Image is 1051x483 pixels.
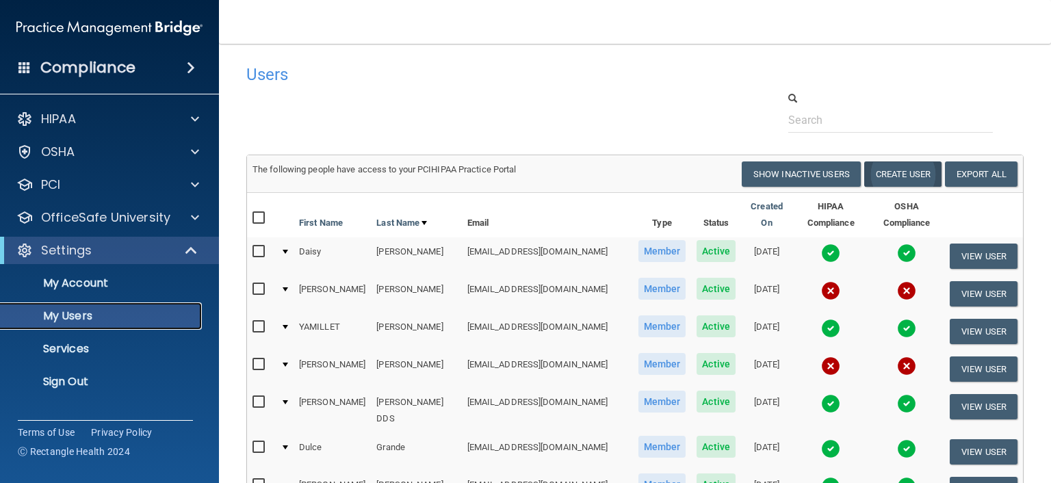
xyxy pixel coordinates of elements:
[462,313,633,350] td: [EMAIL_ADDRESS][DOMAIN_NAME]
[40,58,135,77] h4: Compliance
[869,193,944,237] th: OSHA Compliance
[41,242,92,259] p: Settings
[747,198,787,231] a: Created On
[371,433,461,471] td: Grande
[41,144,75,160] p: OSHA
[462,388,633,433] td: [EMAIL_ADDRESS][DOMAIN_NAME]
[294,433,371,471] td: Dulce
[821,356,840,376] img: cross.ca9f0e7f.svg
[462,350,633,388] td: [EMAIL_ADDRESS][DOMAIN_NAME]
[950,244,1017,269] button: View User
[697,391,736,413] span: Active
[950,394,1017,419] button: View User
[371,275,461,313] td: [PERSON_NAME]
[945,161,1017,187] a: Export All
[9,375,196,389] p: Sign Out
[638,315,686,337] span: Member
[697,353,736,375] span: Active
[462,237,633,275] td: [EMAIL_ADDRESS][DOMAIN_NAME]
[742,161,861,187] button: Show Inactive Users
[741,313,792,350] td: [DATE]
[697,278,736,300] span: Active
[294,350,371,388] td: [PERSON_NAME]
[741,275,792,313] td: [DATE]
[950,439,1017,465] button: View User
[16,242,198,259] a: Settings
[16,177,199,193] a: PCI
[897,439,916,458] img: tick.e7d51cea.svg
[41,209,170,226] p: OfficeSafe University
[741,350,792,388] td: [DATE]
[462,275,633,313] td: [EMAIL_ADDRESS][DOMAIN_NAME]
[18,426,75,439] a: Terms of Use
[371,313,461,350] td: [PERSON_NAME]
[897,319,916,338] img: tick.e7d51cea.svg
[16,111,199,127] a: HIPAA
[950,319,1017,344] button: View User
[41,111,76,127] p: HIPAA
[376,215,427,231] a: Last Name
[294,313,371,350] td: YAMILLET
[821,439,840,458] img: tick.e7d51cea.svg
[638,240,686,262] span: Member
[950,281,1017,306] button: View User
[638,436,686,458] span: Member
[41,177,60,193] p: PCI
[638,353,686,375] span: Member
[16,14,203,42] img: PMB logo
[9,309,196,323] p: My Users
[294,275,371,313] td: [PERSON_NAME]
[638,391,686,413] span: Member
[792,193,869,237] th: HIPAA Compliance
[741,388,792,433] td: [DATE]
[697,240,736,262] span: Active
[9,342,196,356] p: Services
[788,107,993,133] input: Search
[91,426,153,439] a: Privacy Policy
[864,161,942,187] button: Create User
[897,281,916,300] img: cross.ca9f0e7f.svg
[16,144,199,160] a: OSHA
[371,350,461,388] td: [PERSON_NAME]
[16,209,199,226] a: OfficeSafe University
[741,237,792,275] td: [DATE]
[294,388,371,433] td: [PERSON_NAME]
[741,433,792,471] td: [DATE]
[462,433,633,471] td: [EMAIL_ADDRESS][DOMAIN_NAME]
[821,244,840,263] img: tick.e7d51cea.svg
[252,164,517,174] span: The following people have access to your PCIHIPAA Practice Portal
[821,319,840,338] img: tick.e7d51cea.svg
[897,394,916,413] img: tick.e7d51cea.svg
[371,237,461,275] td: [PERSON_NAME]
[638,278,686,300] span: Member
[462,193,633,237] th: Email
[246,66,691,83] h4: Users
[691,193,741,237] th: Status
[294,237,371,275] td: Daisy
[633,193,692,237] th: Type
[371,388,461,433] td: [PERSON_NAME] DDS
[821,394,840,413] img: tick.e7d51cea.svg
[897,244,916,263] img: tick.e7d51cea.svg
[299,215,343,231] a: First Name
[18,445,130,458] span: Ⓒ Rectangle Health 2024
[821,281,840,300] img: cross.ca9f0e7f.svg
[697,315,736,337] span: Active
[697,436,736,458] span: Active
[897,356,916,376] img: cross.ca9f0e7f.svg
[9,276,196,290] p: My Account
[950,356,1017,382] button: View User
